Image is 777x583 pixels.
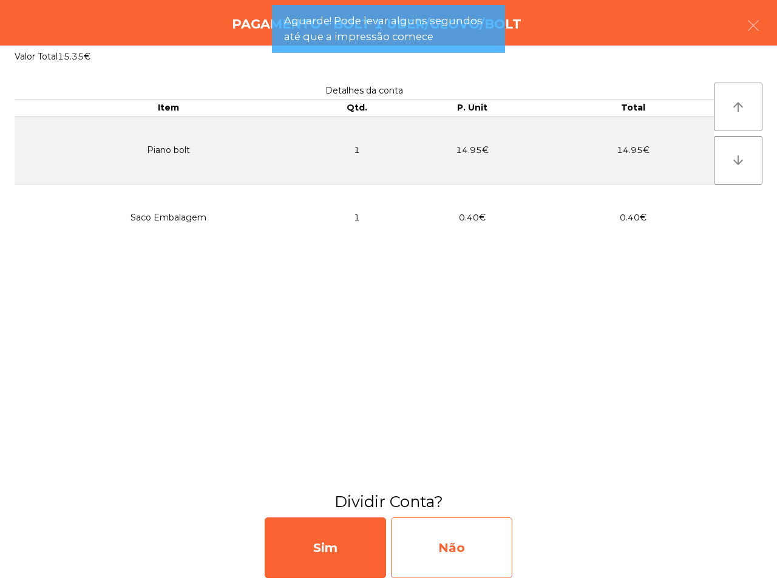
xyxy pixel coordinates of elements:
h3: Dividir Conta? [9,491,768,513]
td: 14.95€ [553,117,714,185]
i: arrow_upward [731,100,745,114]
td: 1 [322,184,392,251]
span: Aguarde! Pode levar alguns segundos até que a impressão comece [284,13,493,44]
td: Piano bolt [15,117,322,185]
th: Qtd. [322,100,392,117]
button: arrow_upward [714,83,762,131]
div: Não [391,517,512,578]
th: Total [553,100,714,117]
div: Sim [265,517,386,578]
td: 1 [322,117,392,185]
span: Detalhes da conta [325,85,403,96]
td: 14.95€ [392,117,553,185]
button: arrow_downward [714,136,762,185]
th: Item [15,100,322,117]
span: Valor Total [15,51,58,62]
td: Saco Embalagem [15,184,322,251]
td: 0.40€ [553,184,714,251]
i: arrow_downward [731,153,745,168]
h4: Pagamento - Bolt 1 Uber/Glovo/Bolt [232,15,521,33]
span: 15.35€ [58,51,90,62]
th: P. Unit [392,100,553,117]
td: 0.40€ [392,184,553,251]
